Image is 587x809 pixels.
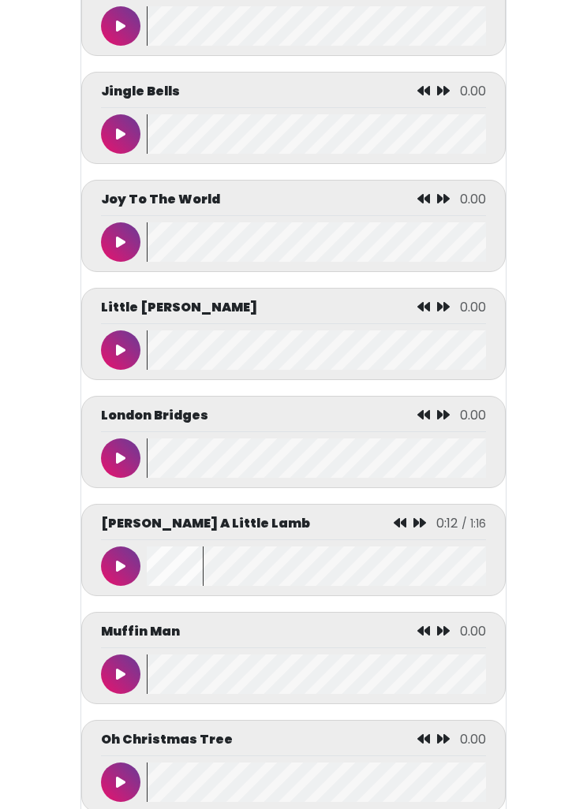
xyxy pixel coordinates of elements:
span: 0:12 [436,514,458,532]
p: [PERSON_NAME] A Little Lamb [101,514,310,533]
p: London Bridges [101,406,208,425]
p: Oh Christmas Tree [101,730,233,749]
span: 0.00 [460,82,486,100]
span: 0.00 [460,298,486,316]
span: 0.00 [460,622,486,640]
span: / 1:16 [462,516,486,531]
p: Jingle Bells [101,82,180,101]
span: 0.00 [460,190,486,208]
p: Muffin Man [101,622,180,641]
span: 0.00 [460,730,486,748]
span: 0.00 [460,406,486,424]
p: Joy To The World [101,190,220,209]
p: Little [PERSON_NAME] [101,298,257,317]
